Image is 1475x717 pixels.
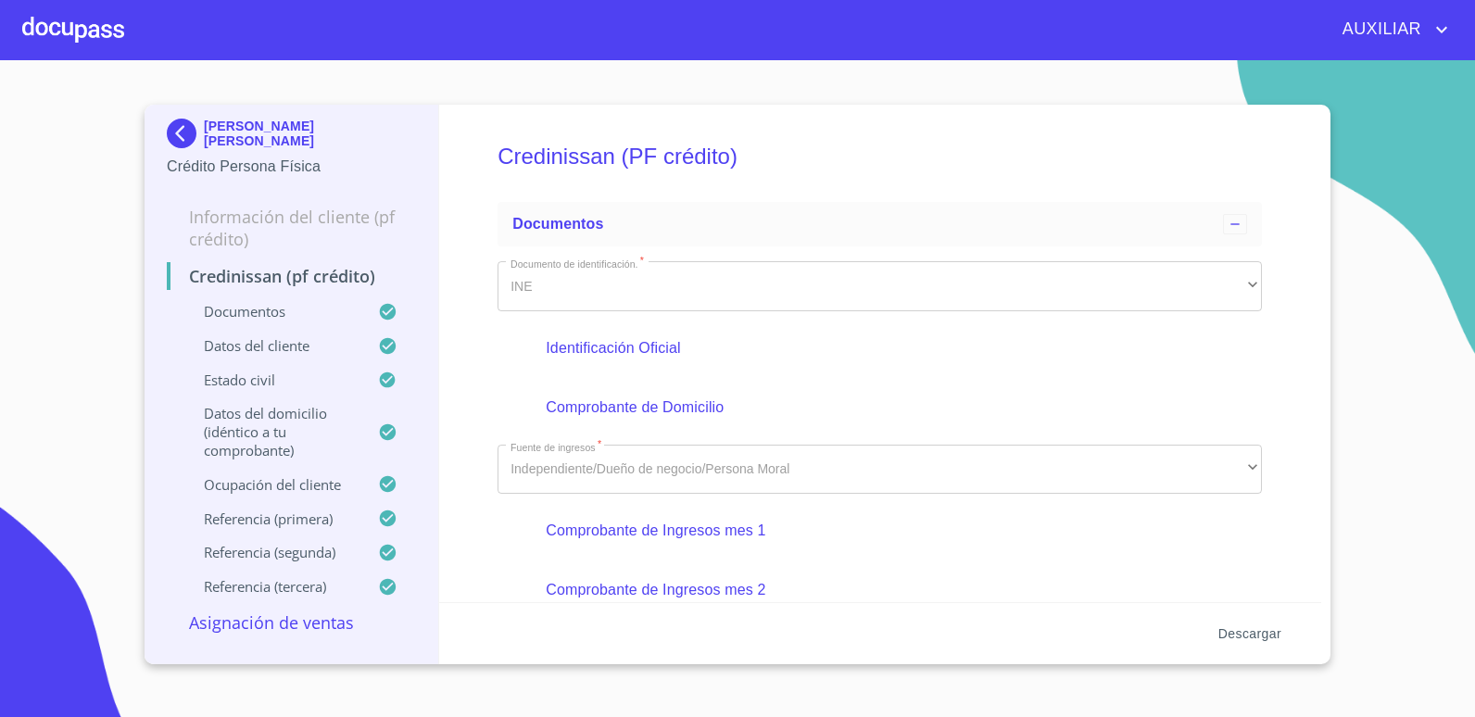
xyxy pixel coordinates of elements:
p: Comprobante de Ingresos mes 1 [546,520,1214,542]
div: INE [498,261,1262,311]
p: Documentos [167,302,378,321]
p: Datos del cliente [167,336,378,355]
p: Estado civil [167,371,378,389]
p: Referencia (primera) [167,509,378,528]
button: Descargar [1211,617,1289,651]
button: account of current user [1329,15,1453,44]
p: Referencia (tercera) [167,577,378,596]
p: Información del cliente (PF crédito) [167,206,416,250]
img: Docupass spot blue [167,119,204,148]
span: Descargar [1218,623,1281,646]
h5: Credinissan (PF crédito) [498,119,1262,195]
div: [PERSON_NAME] [PERSON_NAME] [167,119,416,156]
p: Comprobante de Ingresos mes 2 [546,579,1214,601]
p: Ocupación del Cliente [167,475,378,494]
p: Comprobante de Domicilio [546,396,1214,419]
p: [PERSON_NAME] [PERSON_NAME] [204,119,416,148]
p: Identificación Oficial [546,337,1214,359]
span: AUXILIAR [1329,15,1431,44]
p: Credinissan (PF crédito) [167,265,416,287]
div: Documentos [498,202,1262,246]
div: Independiente/Dueño de negocio/Persona Moral [498,445,1262,495]
p: Datos del domicilio (idéntico a tu comprobante) [167,404,378,459]
span: Documentos [512,216,603,232]
p: Crédito Persona Física [167,156,416,178]
p: Asignación de Ventas [167,611,416,634]
p: Referencia (segunda) [167,543,378,561]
